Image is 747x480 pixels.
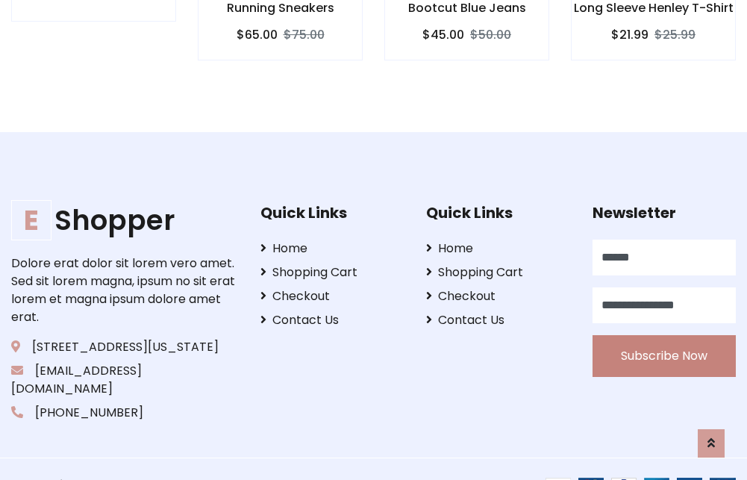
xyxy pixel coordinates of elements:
[654,26,696,43] del: $25.99
[611,28,648,42] h6: $21.99
[11,362,237,398] p: [EMAIL_ADDRESS][DOMAIN_NAME]
[426,311,569,329] a: Contact Us
[426,204,569,222] h5: Quick Links
[11,204,237,237] a: EShopper
[593,204,736,222] h5: Newsletter
[426,240,569,258] a: Home
[426,264,569,281] a: Shopping Cart
[470,26,511,43] del: $50.00
[11,200,51,240] span: E
[11,255,237,326] p: Dolore erat dolor sit lorem vero amet. Sed sit lorem magna, ipsum no sit erat lorem et magna ipsu...
[260,311,404,329] a: Contact Us
[260,264,404,281] a: Shopping Cart
[11,204,237,237] h1: Shopper
[385,1,548,15] h6: Bootcut Blue Jeans
[260,240,404,258] a: Home
[422,28,464,42] h6: $45.00
[199,1,362,15] h6: Running Sneakers
[11,404,237,422] p: [PHONE_NUMBER]
[11,338,237,356] p: [STREET_ADDRESS][US_STATE]
[426,287,569,305] a: Checkout
[237,28,278,42] h6: $65.00
[572,1,735,15] h6: Long Sleeve Henley T-Shirt
[284,26,325,43] del: $75.00
[260,287,404,305] a: Checkout
[593,335,736,377] button: Subscribe Now
[260,204,404,222] h5: Quick Links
